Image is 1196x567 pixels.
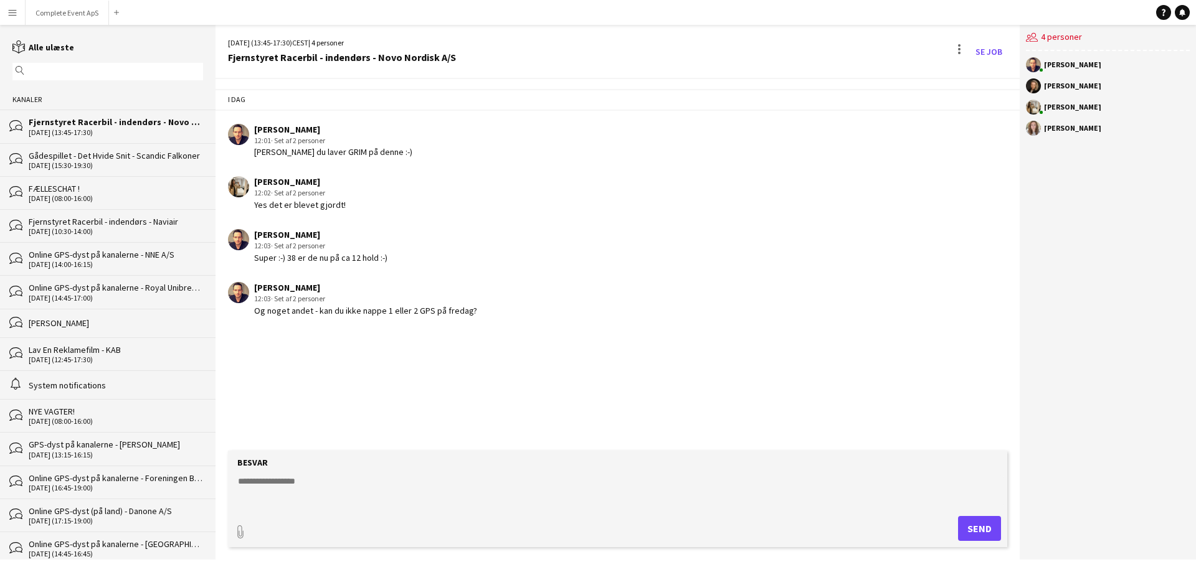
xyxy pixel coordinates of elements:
div: [DATE] (12:45-17:30) [29,355,203,364]
span: CEST [292,38,308,47]
div: [PERSON_NAME] [254,176,346,187]
div: [DATE] (17:15-19:00) [29,517,203,525]
div: Online GPS-dyst på kanalerne - NNE A/S [29,249,203,260]
div: FÆLLESCHAT ! [29,183,203,194]
div: [DATE] (13:45-17:30) | 4 personer [228,37,456,49]
div: [DATE] (13:45-17:30) [29,128,203,137]
div: [PERSON_NAME] [1044,103,1101,111]
div: [PERSON_NAME] [254,229,387,240]
div: 12:01 [254,135,412,146]
span: · Set af 2 personer [271,136,325,145]
div: Online GPS-dyst på kanalerne - Royal Unibrew A/S [29,282,203,293]
div: [DATE] (10:30-14:00) [29,227,203,236]
div: I dag [216,89,1020,110]
div: [DATE] (14:45-17:00) [29,294,203,302]
div: Gådespillet - Det Hvide Snit - Scandic Falkoner [29,150,203,161]
div: 4 personer [1026,25,1190,51]
div: NYE VAGTER! [29,406,203,417]
div: System notifications [29,380,203,391]
span: · Set af 2 personer [271,294,325,303]
div: [PERSON_NAME] [254,282,477,293]
div: GPS-dyst på kanalerne - [PERSON_NAME] [29,439,203,450]
label: Besvar [237,457,268,468]
div: Online GPS-dyst på kanalerne - Foreningen BLOXHUB [29,472,203,484]
div: Fjernstyret Racerbil - indendørs - Naviair [29,216,203,227]
div: Fjernstyret Racerbil - indendørs - Novo Nordisk A/S [228,52,456,63]
div: [PERSON_NAME] [1044,124,1101,132]
div: [DATE] (14:45-16:45) [29,550,203,558]
div: [DATE] (08:00-16:00) [29,417,203,426]
a: Alle ulæste [12,42,74,53]
div: Super :-) 38 er de nu på ca 12 hold :-) [254,252,387,263]
span: · Set af 2 personer [271,188,325,197]
div: [DATE] (14:00-16:15) [29,260,203,269]
div: 12:03 [254,240,387,251]
div: Lav En Reklamefilm - KAB [29,344,203,355]
div: [DATE] (08:00-16:00) [29,194,203,203]
span: · Set af 2 personer [271,241,325,250]
div: [DATE] (15:30-19:30) [29,161,203,170]
div: [DATE] (13:15-16:15) [29,451,203,459]
a: Se Job [971,42,1007,62]
div: [PERSON_NAME] [29,317,203,329]
div: Online GPS-dyst (på land) - Danone A/S [29,505,203,517]
button: Complete Event ApS [26,1,109,25]
div: [PERSON_NAME] [1044,82,1101,90]
div: Yes det er blevet gjordt! [254,199,346,210]
div: [DATE] (16:45-19:00) [29,484,203,492]
div: Online GPS-dyst på kanalerne - [GEOGRAPHIC_DATA] [29,538,203,550]
div: 12:03 [254,293,477,304]
div: 12:02 [254,187,346,199]
div: [PERSON_NAME] [254,124,412,135]
div: [PERSON_NAME] [1044,61,1101,68]
div: Fjernstyret Racerbil - indendørs - Novo Nordisk A/S [29,116,203,128]
div: Og noget andet - kan du ikke nappe 1 eller 2 GPS på fredag? [254,305,477,316]
div: [PERSON_NAME] du laver GRIM på denne :-) [254,146,412,157]
button: Send [958,516,1001,541]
